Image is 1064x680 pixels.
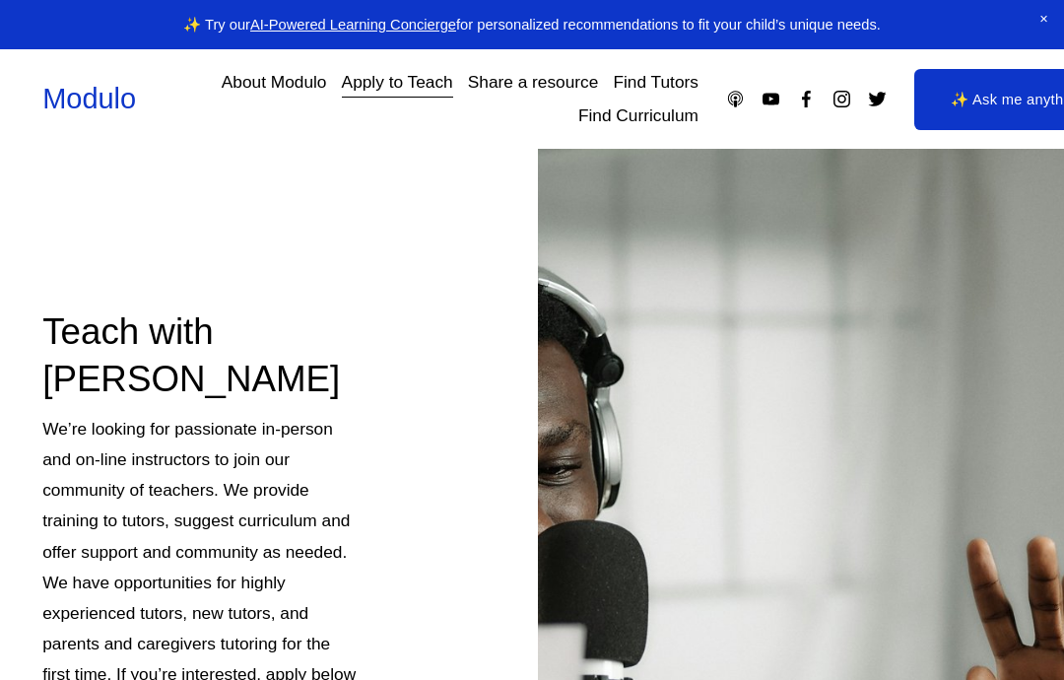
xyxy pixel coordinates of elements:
a: AI-Powered Learning Concierge [250,17,456,33]
a: Apple Podcasts [725,89,746,109]
a: Find Tutors [613,65,698,100]
a: Facebook [796,89,817,109]
a: YouTube [761,89,781,109]
a: Twitter [867,89,888,109]
a: Share a resource [468,65,599,100]
a: Apply to Teach [342,65,453,100]
a: About Modulo [222,65,327,100]
a: Instagram [831,89,852,109]
a: Modulo [42,83,136,114]
a: Find Curriculum [578,100,698,134]
h2: Teach with [PERSON_NAME] [42,308,362,403]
